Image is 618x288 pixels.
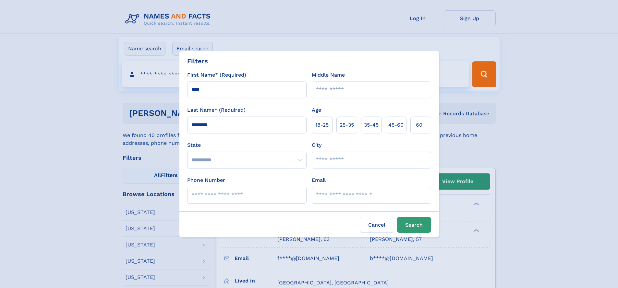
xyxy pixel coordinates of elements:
[360,217,394,233] label: Cancel
[187,71,246,79] label: First Name* (Required)
[312,106,321,114] label: Age
[388,121,404,129] span: 45‑60
[416,121,426,129] span: 60+
[312,141,321,149] label: City
[187,106,246,114] label: Last Name* (Required)
[187,56,208,66] div: Filters
[187,176,225,184] label: Phone Number
[340,121,354,129] span: 25‑35
[312,71,345,79] label: Middle Name
[315,121,329,129] span: 18‑25
[187,141,307,149] label: State
[397,217,431,233] button: Search
[312,176,326,184] label: Email
[364,121,379,129] span: 35‑45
